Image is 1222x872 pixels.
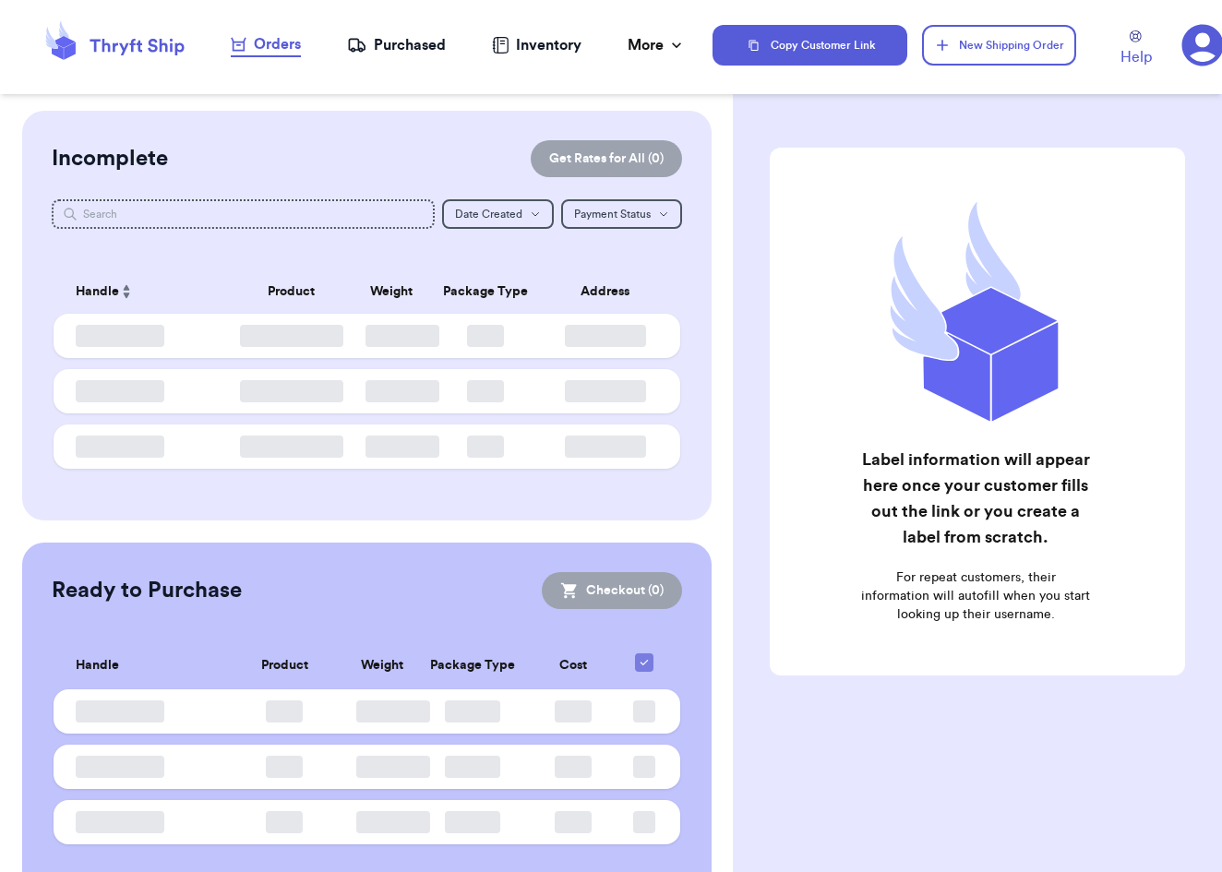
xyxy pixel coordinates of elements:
button: Copy Customer Link [713,25,906,66]
th: Product [229,269,354,314]
th: Weight [345,642,418,689]
span: Payment Status [574,209,651,220]
button: Get Rates for All (0) [531,140,682,177]
th: Package Type [429,269,542,314]
th: Weight [354,269,429,314]
h2: Label information will appear here once your customer fills out the link or you create a label fr... [861,447,1090,550]
h2: Incomplete [52,144,168,173]
div: More [628,34,686,56]
span: Handle [76,656,119,675]
a: Inventory [492,34,581,56]
span: Handle [76,282,119,302]
div: Orders [231,33,301,55]
span: Help [1120,46,1152,68]
th: Cost [528,642,619,689]
button: Checkout (0) [542,572,682,609]
p: For repeat customers, their information will autofill when you start looking up their username. [861,568,1090,624]
th: Product [223,642,345,689]
a: Purchased [347,34,446,56]
span: Date Created [455,209,522,220]
button: Date Created [442,199,554,229]
th: Package Type [418,642,528,689]
input: Search [52,199,435,229]
th: Address [542,269,679,314]
h2: Ready to Purchase [52,576,242,605]
button: Sort ascending [119,281,134,303]
button: New Shipping Order [922,25,1076,66]
a: Orders [231,33,301,57]
a: Help [1120,30,1152,68]
button: Payment Status [561,199,682,229]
